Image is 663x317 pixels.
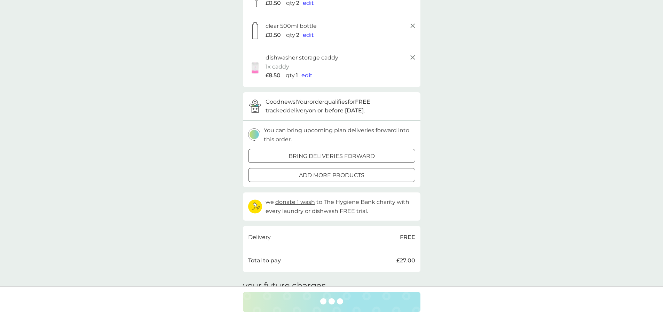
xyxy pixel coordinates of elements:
[248,149,415,163] button: bring deliveries forward
[296,71,298,80] p: 1
[266,198,415,215] p: we to The Hygiene Bank charity with every laundry or dishwash FREE trial.
[248,256,281,265] p: Total to pay
[248,128,260,141] img: delivery-schedule.svg
[286,31,295,40] p: qty
[243,281,326,291] h3: your future charges
[266,62,289,71] p: 1x caddy
[266,71,281,80] span: £8.50
[355,98,370,105] strong: FREE
[296,31,299,40] p: 2
[248,233,271,242] p: Delivery
[286,71,295,80] p: qty
[266,22,317,31] p: clear 500ml bottle
[309,107,364,114] strong: on or before [DATE]
[266,97,415,115] p: Good news! Your order qualifies for tracked delivery .
[266,53,338,62] p: dishwasher storage caddy
[248,168,415,182] button: add more products
[299,171,364,180] p: add more products
[264,126,415,144] p: You can bring upcoming plan deliveries forward into this order.
[301,72,313,79] span: edit
[266,31,281,40] span: £0.50
[396,256,415,265] p: £27.00
[275,199,315,205] span: donate 1 wash
[301,71,313,80] button: edit
[303,32,314,38] span: edit
[303,31,314,40] button: edit
[289,152,375,161] p: bring deliveries forward
[400,233,415,242] p: FREE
